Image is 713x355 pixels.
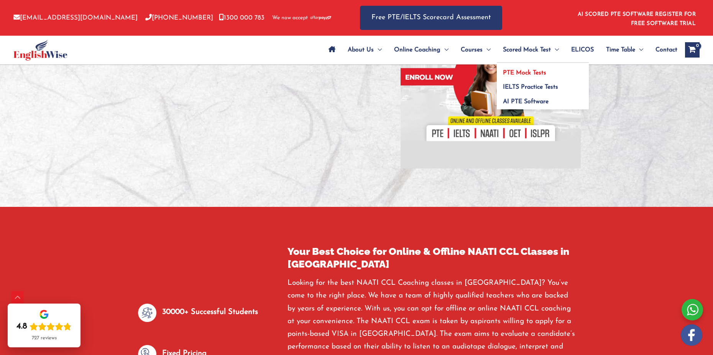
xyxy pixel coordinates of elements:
[551,36,559,63] span: Menu Toggle
[32,335,57,341] div: 727 reviews
[606,36,635,63] span: Time Table
[13,40,67,61] img: cropped-ew-logo
[374,36,382,63] span: Menu Toggle
[461,36,483,63] span: Courses
[573,5,700,30] aside: Header Widget 1
[600,36,649,63] a: Time TableMenu Toggle
[503,84,558,90] span: IELTS Practice Tests
[342,36,388,63] a: About UsMenu Toggle
[13,15,138,21] a: [EMAIL_ADDRESS][DOMAIN_NAME]
[272,14,308,22] span: We now accept
[578,12,696,26] a: AI SCORED PTE SOFTWARE REGISTER FOR FREE SOFTWARE TRIAL
[649,36,677,63] a: Contact
[360,6,502,30] a: Free PTE/IELTS Scorecard Assessment
[497,36,565,63] a: Scored Mock TestMenu Toggle
[287,245,575,271] h2: Your Best Choice for Online & Offline NAATI CCL Classes in [GEOGRAPHIC_DATA]
[565,36,600,63] a: ELICOS
[219,15,264,21] a: 1300 000 783
[16,321,27,332] div: 4.8
[685,42,700,58] a: View Shopping Cart, empty
[455,36,497,63] a: CoursesMenu Toggle
[162,306,258,319] p: 30000+ Successful Students
[322,36,677,63] nav: Site Navigation: Main Menu
[681,324,702,346] img: white-facebook.png
[503,36,551,63] span: Scored Mock Test
[503,99,549,105] span: AI PTE Software
[388,36,455,63] a: Online CoachingMenu Toggle
[571,36,594,63] span: ELICOS
[497,92,589,109] a: AI PTE Software
[635,36,643,63] span: Menu Toggle
[497,78,589,92] a: IELTS Practice Tests
[348,36,374,63] span: About Us
[440,36,449,63] span: Menu Toggle
[483,36,491,63] span: Menu Toggle
[16,321,72,332] div: Rating: 4.8 out of 5
[503,70,546,76] span: PTE Mock Tests
[138,304,156,322] img: null
[497,63,589,78] a: PTE Mock Tests
[655,36,677,63] span: Contact
[394,36,440,63] span: Online Coaching
[310,16,331,20] img: Afterpay-Logo
[145,15,213,21] a: [PHONE_NUMBER]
